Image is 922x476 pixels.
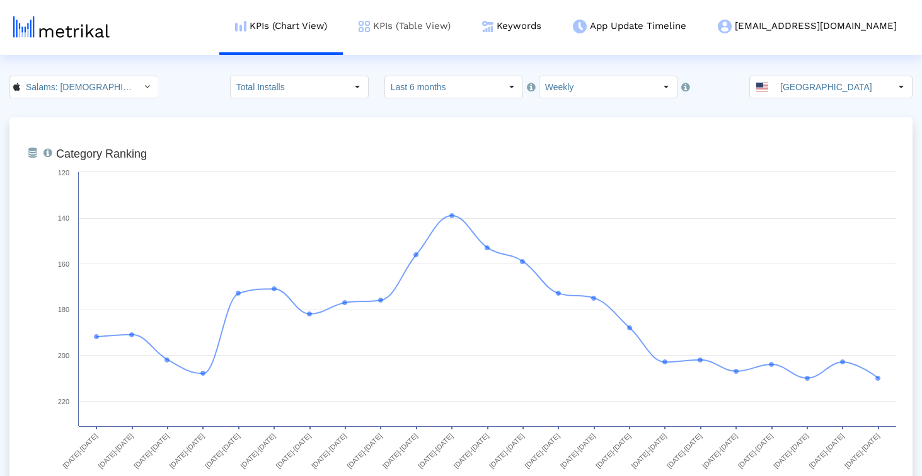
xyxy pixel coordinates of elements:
[501,76,522,98] div: Select
[452,432,490,470] text: [DATE]-[DATE]
[347,76,368,98] div: Select
[132,432,170,470] text: [DATE]-[DATE]
[58,352,69,359] text: 200
[655,76,677,98] div: Select
[594,432,632,470] text: [DATE]-[DATE]
[523,432,561,470] text: [DATE]-[DATE]
[97,432,135,470] text: [DATE]-[DATE]
[58,306,69,313] text: 180
[559,432,597,470] text: [DATE]-[DATE]
[58,169,69,177] text: 120
[13,16,110,38] img: metrical-logo-light.png
[136,76,158,98] div: Select
[58,214,69,222] text: 140
[61,432,99,470] text: [DATE]-[DATE]
[274,432,312,470] text: [DATE]-[DATE]
[482,21,493,32] img: keywords.png
[718,20,732,33] img: my-account-menu-icon.png
[573,20,587,33] img: app-update-menu-icon.png
[56,148,147,160] tspan: Category Ranking
[58,398,69,405] text: 220
[737,432,775,470] text: [DATE]-[DATE]
[359,21,370,32] img: kpi-table-menu-icon.png
[204,432,241,470] text: [DATE]-[DATE]
[630,432,667,470] text: [DATE]-[DATE]
[843,432,881,470] text: [DATE]-[DATE]
[381,432,419,470] text: [DATE]-[DATE]
[807,432,845,470] text: [DATE]-[DATE]
[701,432,739,470] text: [DATE]-[DATE]
[310,432,348,470] text: [DATE]-[DATE]
[168,432,205,470] text: [DATE]-[DATE]
[417,432,454,470] text: [DATE]-[DATE]
[239,432,277,470] text: [DATE]-[DATE]
[488,432,526,470] text: [DATE]-[DATE]
[345,432,383,470] text: [DATE]-[DATE]
[772,432,810,470] text: [DATE]-[DATE]
[666,432,703,470] text: [DATE]-[DATE]
[58,260,69,268] text: 160
[235,21,246,32] img: kpi-chart-menu-icon.png
[890,76,912,98] div: Select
